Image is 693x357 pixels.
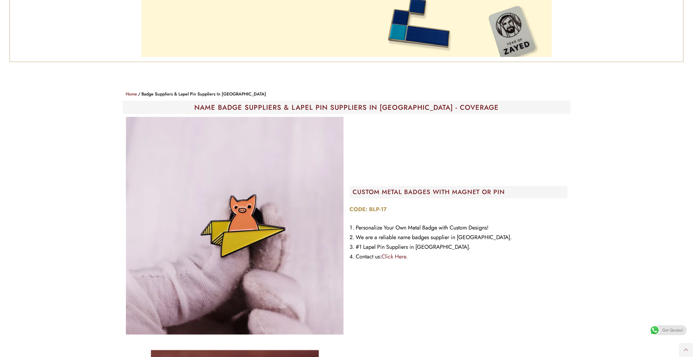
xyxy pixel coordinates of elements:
[126,91,137,97] a: Home
[350,252,567,262] li: Contact us:
[137,90,266,98] li: Badge Suppliers & Lapel Pin Suppliers in [GEOGRAPHIC_DATA]
[382,253,408,261] a: Click Here.
[350,242,567,252] li: #1 Lapel Pin Suppliers in [GEOGRAPHIC_DATA].
[126,104,567,111] h1: NAME BADGE SUPPLIERS & LAPEL PIN SUPPLIERS IN [GEOGRAPHIC_DATA] - COVERAGE
[350,205,387,213] strong: CODE: BLP-17
[353,189,567,195] h2: CUSTOM METAL BADGES WITH MAGNET OR PIN
[350,233,567,242] li: We are a reliable name badges supplier in [GEOGRAPHIC_DATA].
[350,223,567,233] li: Personalize Your Own Metal Badge with Custom Designs!
[662,325,683,335] span: Get Quotes!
